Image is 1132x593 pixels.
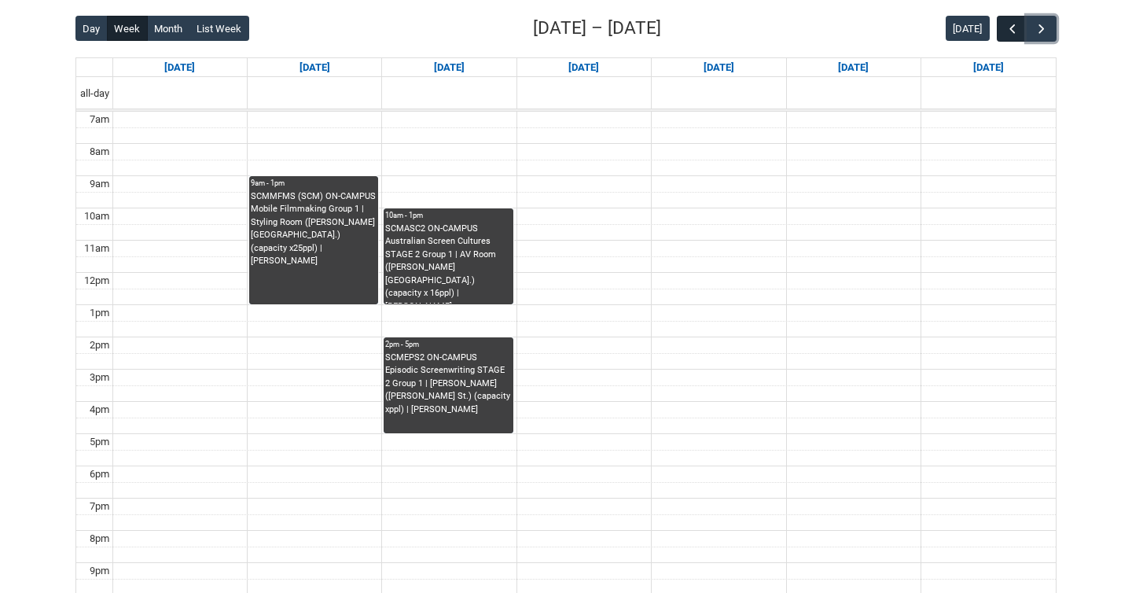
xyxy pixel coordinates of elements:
a: Go to September 27, 2025 [970,58,1007,77]
a: Go to September 23, 2025 [431,58,468,77]
div: 7pm [86,499,112,514]
button: Month [147,16,190,41]
div: 7am [86,112,112,127]
div: 11am [81,241,112,256]
div: 9am [86,176,112,192]
button: Week [107,16,148,41]
div: 9am - 1pm [251,178,377,189]
div: 6pm [86,466,112,482]
div: 3pm [86,370,112,385]
div: 2pm - 5pm [385,339,511,350]
div: SCMASC2 ON-CAMPUS Australian Screen Cultures STAGE 2 Group 1 | AV Room ([PERSON_NAME][GEOGRAPHIC_... [385,223,511,304]
div: 8pm [86,531,112,547]
h2: [DATE] – [DATE] [533,15,661,42]
span: all-day [77,86,112,101]
div: 1pm [86,305,112,321]
button: Next Week [1027,16,1057,42]
div: 12pm [81,273,112,289]
div: 10am - 1pm [385,210,511,221]
div: 10am [81,208,112,224]
div: 8am [86,144,112,160]
div: 4pm [86,402,112,418]
div: 9pm [86,563,112,579]
div: SCMEPS2 ON-CAMPUS Episodic Screenwriting STAGE 2 Group 1 | [PERSON_NAME] ([PERSON_NAME] St.) (cap... [385,352,511,417]
a: Go to September 22, 2025 [296,58,333,77]
a: Go to September 25, 2025 [700,58,737,77]
a: Go to September 21, 2025 [161,58,198,77]
button: Day [75,16,108,41]
div: 2pm [86,337,112,353]
button: List Week [189,16,249,41]
div: SCMMFMS (SCM) ON-CAMPUS Mobile Filmmaking Group 1 | Styling Room ([PERSON_NAME][GEOGRAPHIC_DATA].... [251,190,377,268]
a: Go to September 26, 2025 [835,58,872,77]
button: Previous Week [997,16,1027,42]
button: [DATE] [946,16,990,41]
div: 5pm [86,434,112,450]
a: Go to September 24, 2025 [565,58,602,77]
